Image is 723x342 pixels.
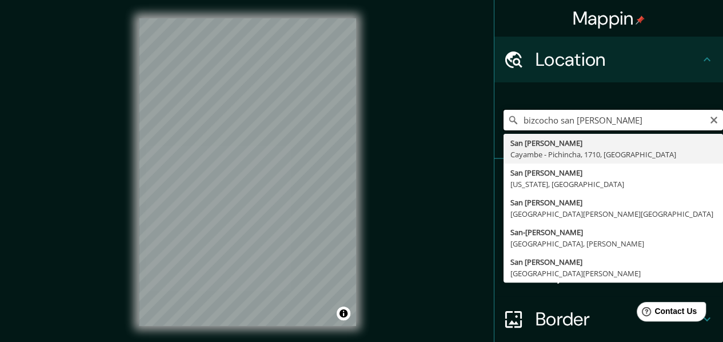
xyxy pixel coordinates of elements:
[510,208,716,220] div: [GEOGRAPHIC_DATA][PERSON_NAME][GEOGRAPHIC_DATA]
[139,18,356,326] canvas: Map
[504,110,723,130] input: Pick your city or area
[573,7,645,30] h4: Mappin
[510,238,716,249] div: [GEOGRAPHIC_DATA], [PERSON_NAME]
[636,15,645,25] img: pin-icon.png
[510,149,716,160] div: Cayambe - Pichincha, 1710, [GEOGRAPHIC_DATA]
[494,296,723,342] div: Border
[510,178,716,190] div: [US_STATE], [GEOGRAPHIC_DATA]
[510,197,716,208] div: San [PERSON_NAME]
[494,250,723,296] div: Layout
[536,262,700,285] h4: Layout
[536,48,700,71] h4: Location
[510,268,716,279] div: [GEOGRAPHIC_DATA][PERSON_NAME]
[494,159,723,205] div: Pins
[510,137,716,149] div: San [PERSON_NAME]
[621,297,710,329] iframe: Help widget launcher
[536,308,700,331] h4: Border
[494,37,723,82] div: Location
[709,114,718,125] button: Clear
[510,256,716,268] div: San [PERSON_NAME]
[510,226,716,238] div: San-[PERSON_NAME]
[337,307,350,320] button: Toggle attribution
[510,167,716,178] div: San [PERSON_NAME]
[494,205,723,250] div: Style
